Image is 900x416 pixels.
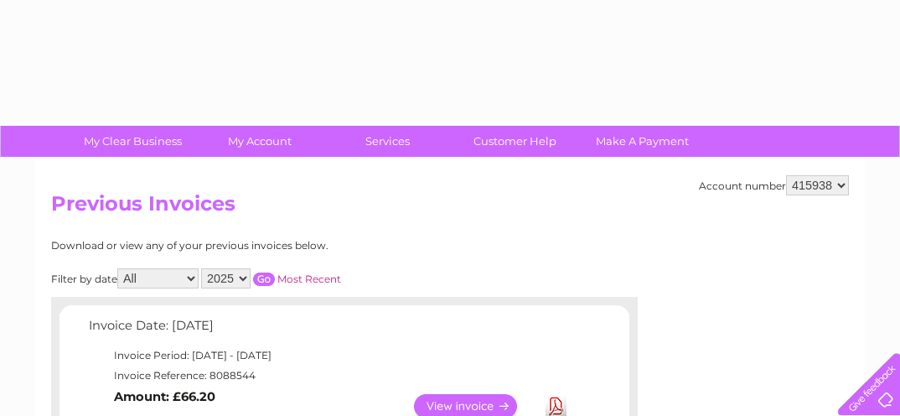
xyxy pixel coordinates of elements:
[51,240,491,252] div: Download or view any of your previous invoices below.
[85,315,575,346] td: Invoice Date: [DATE]
[51,268,491,289] div: Filter by date
[64,126,202,157] a: My Clear Business
[573,126,711,157] a: Make A Payment
[114,389,215,404] b: Amount: £66.20
[85,346,575,366] td: Invoice Period: [DATE] - [DATE]
[318,126,457,157] a: Services
[191,126,329,157] a: My Account
[446,126,584,157] a: Customer Help
[85,366,575,386] td: Invoice Reference: 8088544
[699,175,849,195] div: Account number
[277,273,341,285] a: Most Recent
[51,192,849,224] h2: Previous Invoices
